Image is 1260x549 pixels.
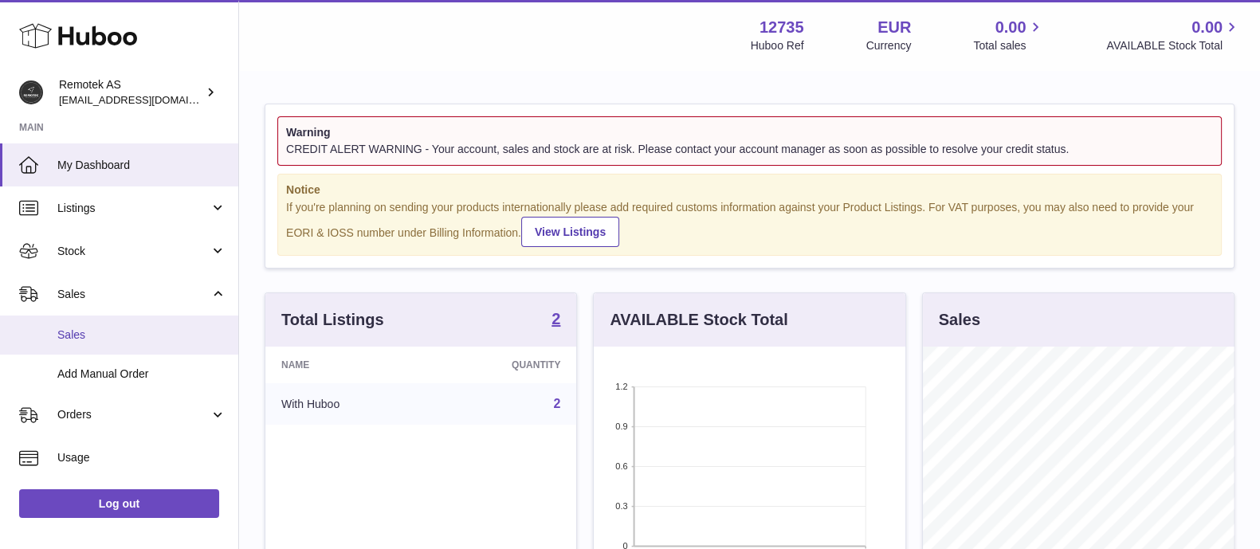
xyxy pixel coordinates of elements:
span: 0.00 [995,17,1026,38]
h3: AVAILABLE Stock Total [610,309,787,331]
td: With Huboo [265,383,430,425]
th: Quantity [430,347,576,383]
strong: Notice [286,182,1213,198]
strong: EUR [877,17,911,38]
text: 1.2 [616,382,628,391]
span: AVAILABLE Stock Total [1106,38,1241,53]
span: My Dashboard [57,158,226,173]
text: 0.9 [616,422,628,431]
th: Name [265,347,430,383]
a: 0.00 AVAILABLE Stock Total [1106,17,1241,53]
a: 0.00 Total sales [973,17,1044,53]
strong: 12735 [760,17,804,38]
a: 2 [551,311,560,330]
span: Total sales [973,38,1044,53]
span: Add Manual Order [57,367,226,382]
span: Sales [57,327,226,343]
span: [EMAIL_ADDRESS][DOMAIN_NAME] [59,93,234,106]
div: CREDIT ALERT WARNING - Your account, sales and stock are at risk. Please contact your account man... [286,142,1213,157]
div: If you're planning on sending your products internationally please add required customs informati... [286,200,1213,248]
text: 0.6 [616,461,628,471]
span: 0.00 [1191,17,1223,38]
strong: 2 [551,311,560,327]
div: Huboo Ref [751,38,804,53]
span: Orders [57,407,210,422]
div: Remotek AS [59,77,202,108]
a: Log out [19,489,219,518]
span: Sales [57,287,210,302]
h3: Sales [939,309,980,331]
strong: Warning [286,125,1213,140]
span: Stock [57,244,210,259]
text: 0.3 [616,501,628,511]
h3: Total Listings [281,309,384,331]
a: 2 [553,397,560,410]
div: Currency [866,38,912,53]
a: View Listings [521,217,619,247]
img: internalAdmin-12735@internal.huboo.com [19,80,43,104]
span: Listings [57,201,210,216]
span: Usage [57,450,226,465]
